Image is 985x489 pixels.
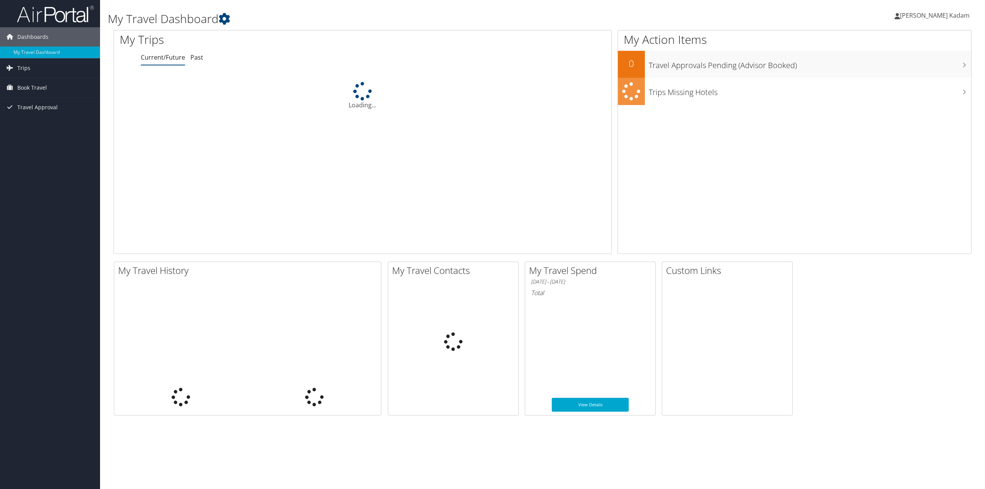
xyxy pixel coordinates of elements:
span: Travel Approval [17,98,58,117]
span: Trips [17,58,30,78]
a: Current/Future [141,53,185,62]
h6: Total [531,289,649,297]
img: airportal-logo.png [17,5,94,23]
h1: My Trips [120,32,398,48]
span: Book Travel [17,78,47,97]
h2: My Travel History [118,264,381,277]
a: Past [190,53,203,62]
h2: Custom Links [666,264,792,277]
h1: My Action Items [618,32,971,48]
a: [PERSON_NAME] Kadam [895,4,977,27]
h6: [DATE] - [DATE] [531,278,649,285]
h2: My Travel Spend [529,264,655,277]
a: View Details [552,398,629,412]
h3: Trips Missing Hotels [649,83,971,98]
h2: 0 [618,57,645,70]
a: Trips Missing Hotels [618,78,971,105]
h3: Travel Approvals Pending (Advisor Booked) [649,56,971,71]
a: 0Travel Approvals Pending (Advisor Booked) [618,51,971,78]
span: [PERSON_NAME] Kadam [900,11,970,20]
h2: My Travel Contacts [392,264,518,277]
h1: My Travel Dashboard [108,11,688,27]
div: Loading... [114,82,611,110]
span: Dashboards [17,27,48,47]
